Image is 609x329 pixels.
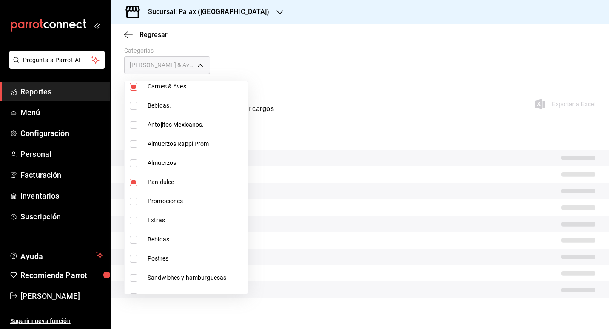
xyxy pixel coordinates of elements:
[148,120,244,129] span: Antojitos Mexicanos.
[148,216,244,225] span: Extras
[148,82,244,91] span: Carnes & Aves
[148,235,244,244] span: Bebidas
[148,101,244,110] span: Bebidas.
[148,273,244,282] span: Sandwiches y hamburguesas
[148,178,244,187] span: Pan dulce
[148,197,244,206] span: Promociones
[148,292,244,301] span: Antojitos mexicanos
[148,254,244,263] span: Postres
[148,159,244,167] span: Almuerzos
[148,139,244,148] span: Almuerzos Rappi Prom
